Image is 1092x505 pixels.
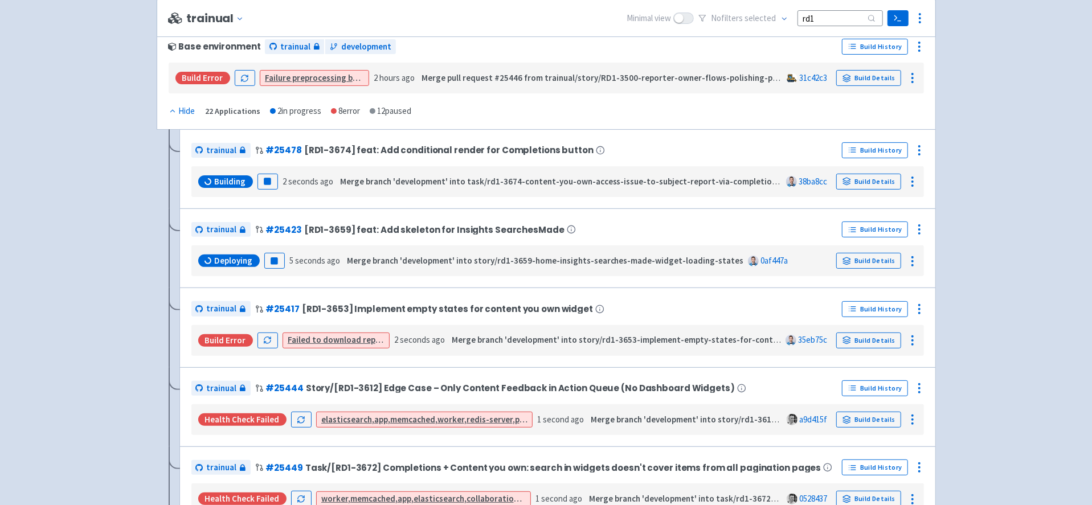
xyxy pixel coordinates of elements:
[370,105,412,118] div: 12 paused
[836,253,901,269] a: Build Details
[842,301,908,317] a: Build History
[799,493,827,504] a: 0528437
[797,10,883,26] input: Search...
[627,12,671,25] span: Minimal view
[836,174,901,190] a: Build Details
[264,253,285,269] button: Pause
[283,176,333,187] time: 2 seconds ago
[374,72,415,83] time: 2 hours ago
[266,382,304,394] a: #25444
[398,493,411,504] strong: app
[169,105,197,118] button: Hide
[280,40,310,54] span: trainual
[288,334,403,345] a: Failed to download repository
[591,414,950,425] strong: Merge branch 'development' into story/rd1-3612_edge_case_action_queue_on_training_tab
[467,414,513,425] strong: redis-server
[537,414,584,425] time: 1 second ago
[325,39,396,55] a: development
[799,176,827,187] a: 38ba8cc
[390,414,435,425] strong: memcached
[842,221,908,237] a: Build History
[452,334,853,345] strong: Merge branch 'development' into story/rd1-3653-implement-empty-states-for-content-you-own-widget
[589,493,955,504] strong: Merge branch 'development' into task/rd1-3672_widget_search_and_filtering_incorrect_work
[169,105,195,118] div: Hide
[842,142,908,158] a: Build History
[887,10,909,26] a: Terminal
[175,72,230,84] div: Build Error
[191,460,251,475] a: trainual
[266,144,302,156] a: #25478
[836,412,901,428] a: Build Details
[799,414,827,425] a: a9d415f
[266,462,303,474] a: #25449
[207,302,237,315] span: trainual
[198,492,287,505] div: Health check failed
[745,13,776,23] span: selected
[191,381,251,396] a: trainual
[215,255,253,266] span: Deploying
[422,72,792,83] strong: Merge pull request #25446 from trainual/story/RD1-3500-reporter-owner-flows-polishing-points
[207,382,237,395] span: trainual
[842,39,908,55] a: Build History
[799,72,827,83] a: 31c42c3
[215,176,246,187] span: Building
[191,222,251,237] a: trainual
[331,105,361,118] div: 8 error
[191,301,251,317] a: trainual
[270,105,322,118] div: 2 in progress
[266,303,300,315] a: #25417
[347,255,744,266] strong: Merge branch 'development' into story/rd1-3659-home-insights-searches-made-widget-loading-states
[321,414,372,425] strong: elasticsearch
[321,493,348,504] strong: worker
[169,42,261,51] div: Base environment
[842,459,908,475] a: Build History
[207,223,237,236] span: trainual
[206,105,261,118] div: 22 Applications
[289,255,340,266] time: 5 seconds ago
[340,176,950,187] strong: Merge branch 'development' into task/rd1-3674-content-you-own-access-issue-to-subject-report-via-...
[321,414,672,425] a: elasticsearch,app,memcached,worker,redis-server,postgresand failed to start
[414,493,464,504] strong: elasticsearch
[198,334,253,347] div: Build Error
[535,493,582,504] time: 1 second ago
[437,414,464,425] strong: worker
[711,12,776,25] span: No filter s
[198,413,287,426] div: Health check failed
[266,224,302,236] a: #25423
[186,12,248,25] button: trainual
[265,72,367,83] a: Failure preprocessing build
[760,255,788,266] a: 0af447a
[467,493,522,504] strong: collaboration
[350,493,395,504] strong: memcached
[207,144,237,157] span: trainual
[341,40,391,54] span: development
[836,332,901,348] a: Build Details
[842,380,908,396] a: Build History
[321,493,673,504] a: worker,memcached,app,elasticsearch,collaboration,postgresand failed to start
[257,174,278,190] button: Pause
[304,145,594,155] span: [RD1-3674] feat: Add conditional render for Completions button
[374,414,388,425] strong: app
[836,70,901,86] a: Build Details
[302,304,593,314] span: [RD1-3653] Implement empty states for content you own widget
[798,334,827,345] a: 35eb75c
[265,39,324,55] a: trainual
[207,461,237,474] span: trainual
[305,463,821,473] span: Task/[RD1-3672] Completions + Content you own: search in widgets doesn't cover items from all pag...
[515,414,550,425] strong: postgres
[394,334,445,345] time: 2 seconds ago
[191,143,251,158] a: trainual
[304,225,565,235] span: [RD1-3659] feat: Add skeleton for Insights SearchesMade
[306,383,735,393] span: Story/[RD1-3612] Edge Case – Only Content Feedback in Action Queue (No Dashboard Widgets)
